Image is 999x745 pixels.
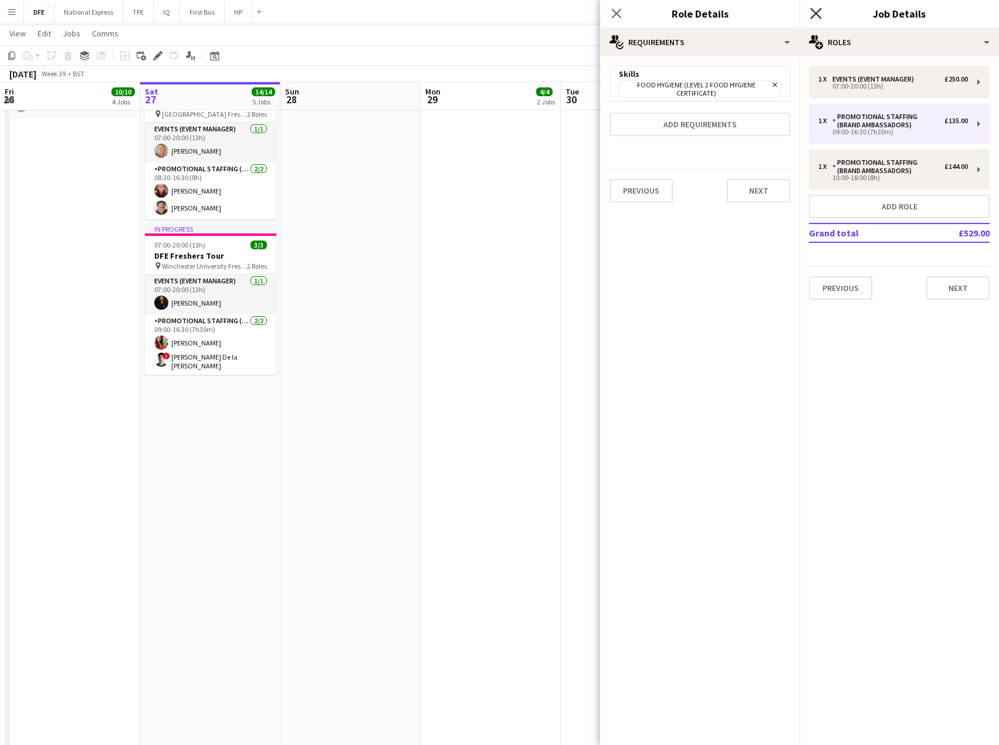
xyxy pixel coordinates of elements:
div: 09:00-16:30 (7h30m) [818,129,968,135]
span: Fri [5,86,14,97]
div: 5 Jobs [252,97,275,106]
h3: Job Details [800,6,999,21]
div: Events (Event Manager) [832,75,919,83]
button: IQ [154,1,180,23]
app-card-role: Promotional Staffing (Brand Ambassadors)2/208:30-16:30 (8h)[PERSON_NAME][PERSON_NAME] [145,162,276,219]
span: Comms [92,28,118,39]
button: DFE [24,1,55,23]
span: 27 [143,93,158,106]
span: Food Hygiene (Level 2 Food Hygiene Certificate) [622,81,770,97]
app-card-role: Promotional Staffing (Brand Ambassadors)2/209:00-16:30 (7h30m)[PERSON_NAME]![PERSON_NAME] De la [... [145,314,276,375]
a: View [5,26,31,41]
button: HP [225,1,252,23]
span: Edit [38,28,51,39]
button: Next [926,276,990,300]
span: 10/10 [111,87,135,96]
button: Add requirements [609,113,790,136]
span: 29 [424,93,441,106]
a: Edit [33,26,56,41]
span: 26 [3,93,14,106]
div: £135.00 [944,117,968,125]
button: TPE [123,1,154,23]
span: Sat [145,86,158,97]
div: 4 Jobs [112,97,134,106]
h3: Role Details [600,6,800,21]
span: [GEOGRAPHIC_DATA] Freshers Fair [162,110,247,118]
button: Previous [609,179,673,202]
div: In progress [145,224,276,233]
div: 1 x [818,162,832,171]
button: National Express [55,1,123,23]
div: Promotional Staffing (Brand Ambassadors) [832,158,944,175]
span: Sun [285,86,299,97]
a: Comms [87,26,123,41]
span: 07:00-20:00 (13h) [154,241,205,249]
span: 4/4 [536,87,553,96]
div: 1 x [818,117,832,125]
span: Winchester University Freshers Fair [162,262,247,270]
app-card-role: Events (Event Manager)1/107:00-20:00 (13h)[PERSON_NAME] [145,123,276,162]
span: 3/3 [250,241,267,249]
app-job-card: In progress07:00-20:00 (13h)3/3DFE Freshers Tour [GEOGRAPHIC_DATA] Freshers Fair2 RolesEvents (Ev... [145,72,276,219]
button: Add role [809,195,990,218]
span: Week 39 [39,69,68,78]
button: Next [727,179,790,202]
span: 14/14 [252,87,275,96]
span: 2 Roles [247,262,267,270]
span: Tue [565,86,579,97]
td: Grand total [809,223,920,242]
div: Skills [619,69,781,79]
span: 30 [564,93,579,106]
div: £144.00 [944,162,968,171]
span: Mon [425,86,441,97]
div: BST [73,69,84,78]
div: 1 x [818,75,832,83]
button: First Bus [180,1,225,23]
span: ! [163,353,170,360]
app-job-card: In progress07:00-20:00 (13h)3/3DFE Freshers Tour Winchester University Freshers Fair2 RolesEvents... [145,224,276,375]
a: Jobs [58,26,85,41]
div: 10:00-18:00 (8h) [818,175,968,181]
app-card-role: Events (Event Manager)1/107:00-20:00 (13h)[PERSON_NAME] [145,275,276,314]
td: £529.00 [920,223,990,242]
div: Roles [800,28,999,56]
div: [DATE] [9,68,36,80]
div: £250.00 [944,75,968,83]
span: 28 [283,93,299,106]
button: Previous [809,276,872,300]
div: 07:00-20:00 (13h) [818,83,968,89]
span: Jobs [63,28,80,39]
div: Promotional Staffing (Brand Ambassadors) [832,113,944,129]
h3: DFE Freshers Tour [145,250,276,261]
span: View [9,28,26,39]
div: Requirements [600,28,800,56]
div: 2 Jobs [537,97,555,106]
span: 2 Roles [247,110,267,118]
